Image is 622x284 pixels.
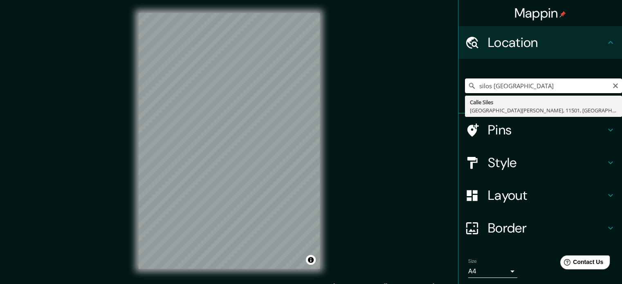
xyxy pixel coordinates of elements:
[458,114,622,146] div: Pins
[488,220,606,236] h4: Border
[465,78,622,93] input: Pick your city or area
[514,5,566,21] h4: Mappin
[458,212,622,244] div: Border
[488,187,606,203] h4: Layout
[458,26,622,59] div: Location
[488,122,606,138] h4: Pins
[468,258,477,265] label: Size
[139,13,320,269] canvas: Map
[458,146,622,179] div: Style
[488,34,606,51] h4: Location
[468,265,517,278] div: A4
[306,255,316,265] button: Toggle attribution
[488,154,606,171] h4: Style
[458,179,622,212] div: Layout
[470,98,617,106] div: Calle Siles
[470,106,617,114] div: [GEOGRAPHIC_DATA][PERSON_NAME], 11501, [GEOGRAPHIC_DATA]
[559,11,566,18] img: pin-icon.png
[549,252,613,275] iframe: Help widget launcher
[612,81,619,89] button: Clear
